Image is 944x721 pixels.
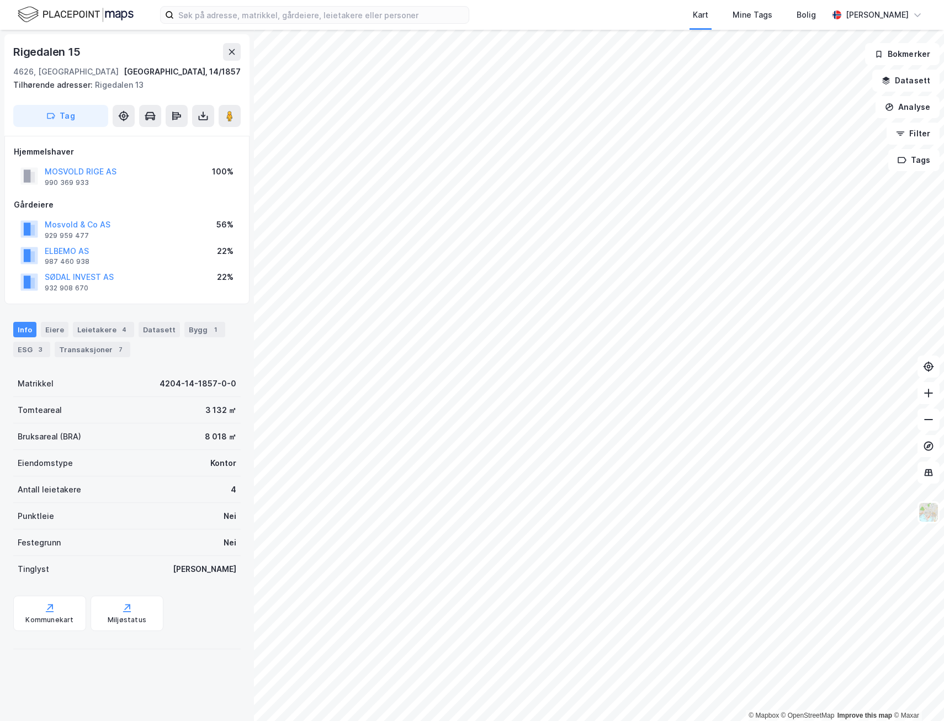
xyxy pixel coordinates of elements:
[889,668,944,721] iframe: Chat Widget
[14,198,240,211] div: Gårdeiere
[55,342,130,357] div: Transaksjoner
[797,8,816,22] div: Bolig
[160,377,236,390] div: 4204-14-1857-0-0
[918,502,939,523] img: Z
[18,536,61,549] div: Festegrunn
[224,536,236,549] div: Nei
[217,271,234,284] div: 22%
[45,284,88,293] div: 932 908 670
[18,430,81,443] div: Bruksareal (BRA)
[25,616,73,624] div: Kommunekart
[749,712,779,719] a: Mapbox
[837,712,892,719] a: Improve this map
[693,8,708,22] div: Kart
[18,377,54,390] div: Matrikkel
[205,430,236,443] div: 8 018 ㎡
[210,457,236,470] div: Kontor
[124,65,241,78] div: [GEOGRAPHIC_DATA], 14/1857
[781,712,835,719] a: OpenStreetMap
[139,322,180,337] div: Datasett
[18,483,81,496] div: Antall leietakere
[13,342,50,357] div: ESG
[13,65,119,78] div: 4626, [GEOGRAPHIC_DATA]
[18,563,49,576] div: Tinglyst
[865,43,940,65] button: Bokmerker
[205,404,236,417] div: 3 132 ㎡
[212,165,234,178] div: 100%
[18,457,73,470] div: Eiendomstype
[108,616,146,624] div: Miljøstatus
[13,105,108,127] button: Tag
[18,5,134,24] img: logo.f888ab2527a4732fd821a326f86c7f29.svg
[13,78,232,92] div: Rigedalen 13
[231,483,236,496] div: 4
[173,563,236,576] div: [PERSON_NAME]
[174,7,469,23] input: Søk på adresse, matrikkel, gårdeiere, leietakere eller personer
[876,96,940,118] button: Analyse
[887,123,940,145] button: Filter
[217,245,234,258] div: 22%
[184,322,225,337] div: Bygg
[216,218,234,231] div: 56%
[45,178,89,187] div: 990 369 933
[13,80,95,89] span: Tilhørende adresser:
[846,8,909,22] div: [PERSON_NAME]
[733,8,772,22] div: Mine Tags
[73,322,134,337] div: Leietakere
[888,149,940,171] button: Tags
[18,404,62,417] div: Tomteareal
[45,231,89,240] div: 929 959 477
[119,324,130,335] div: 4
[872,70,940,92] button: Datasett
[115,344,126,355] div: 7
[224,510,236,523] div: Nei
[210,324,221,335] div: 1
[35,344,46,355] div: 3
[13,322,36,337] div: Info
[45,257,89,266] div: 987 460 938
[41,322,68,337] div: Eiere
[13,43,83,61] div: Rigedalen 15
[18,510,54,523] div: Punktleie
[14,145,240,158] div: Hjemmelshaver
